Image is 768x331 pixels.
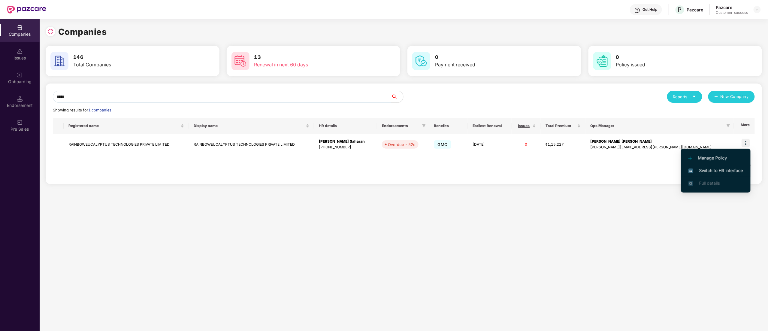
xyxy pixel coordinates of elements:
[314,118,377,134] th: HR details
[688,167,743,174] span: Switch to HR interface
[699,181,720,186] span: Full details
[716,5,748,10] div: Pazcare
[382,123,420,128] span: Endorsements
[616,53,724,61] h3: 0
[53,108,112,112] span: Showing results for
[73,61,181,68] div: Total Companies
[421,122,427,129] span: filter
[742,139,750,147] img: icon
[708,91,755,103] button: plusNew Company
[319,139,372,144] div: [PERSON_NAME] Saharan
[17,120,23,126] img: svg+xml;base64,PHN2ZyB3aWR0aD0iMjAiIGhlaWdodD0iMjAiIHZpZXdCb3g9IjAgMCAyMCAyMCIgZmlsbD0ibm9uZSIgeG...
[593,52,611,70] img: svg+xml;base64,PHN2ZyB4bWxucz0iaHR0cDovL3d3dy53My5vcmcvMjAwMC9zdmciIHdpZHRoPSI2MCIgaGVpZ2h0PSI2MC...
[429,118,468,134] th: Benefits
[590,123,724,128] span: Ops Manager
[688,181,693,186] img: svg+xml;base64,PHN2ZyB4bWxucz0iaHR0cDovL3d3dy53My5vcmcvMjAwMC9zdmciIHdpZHRoPSIxNi4zNjMiIGhlaWdodD...
[17,48,23,54] img: svg+xml;base64,PHN2ZyBpZD0iSXNzdWVzX2Rpc2FibGVkIiB4bWxucz0iaHR0cDovL3d3dy53My5vcmcvMjAwMC9zdmciIH...
[422,124,426,128] span: filter
[692,95,696,99] span: caret-down
[688,155,743,161] span: Manage Policy
[194,123,305,128] span: Display name
[412,52,430,70] img: svg+xml;base64,PHN2ZyB4bWxucz0iaHR0cDovL3d3dy53My5vcmcvMjAwMC9zdmciIHdpZHRoPSI2MCIgaGVpZ2h0PSI2MC...
[734,118,755,134] th: More
[7,6,46,14] img: New Pazcare Logo
[643,7,658,12] div: Get Help
[391,94,403,99] span: search
[17,25,23,31] img: svg+xml;base64,PHN2ZyBpZD0iQ29tcGFuaWVzIiB4bWxucz0iaHR0cDovL3d3dy53My5vcmcvMjAwMC9zdmciIHdpZHRoPS...
[231,52,249,70] img: svg+xml;base64,PHN2ZyB4bWxucz0iaHR0cDovL3d3dy53My5vcmcvMjAwMC9zdmciIHdpZHRoPSI2MCIgaGVpZ2h0PSI2MC...
[254,61,362,68] div: Renewal in next 60 days
[516,142,536,147] div: 0
[512,118,541,134] th: Issues
[714,95,718,99] span: plus
[64,118,189,134] th: Registered name
[688,156,692,160] img: svg+xml;base64,PHN2ZyB4bWxucz0iaHR0cDovL3d3dy53My5vcmcvMjAwMC9zdmciIHdpZHRoPSIxMi4yMDEiIGhlaWdodD...
[721,94,749,100] span: New Company
[189,134,314,155] td: RAINBOWEUCALYPTUS TECHNOLOGIES PRIVATE LIMITED
[590,144,729,150] div: [PERSON_NAME][EMAIL_ADDRESS][PERSON_NAME][DOMAIN_NAME]
[189,118,314,134] th: Display name
[88,108,112,112] span: 1 companies.
[468,134,512,155] td: [DATE]
[590,139,729,144] div: [PERSON_NAME] [PERSON_NAME]
[673,94,696,100] div: Reports
[47,29,53,35] img: svg+xml;base64,PHN2ZyBpZD0iUmVsb2FkLTMyeDMyIiB4bWxucz0iaHR0cDovL3d3dy53My5vcmcvMjAwMC9zdmciIHdpZH...
[68,123,180,128] span: Registered name
[254,53,362,61] h3: 13
[516,123,531,128] span: Issues
[17,72,23,78] img: svg+xml;base64,PHN2ZyB3aWR0aD0iMjAiIGhlaWdodD0iMjAiIHZpZXdCb3g9IjAgMCAyMCAyMCIgZmlsbD0ibm9uZSIgeG...
[50,52,68,70] img: svg+xml;base64,PHN2ZyB4bWxucz0iaHR0cDovL3d3dy53My5vcmcvMjAwMC9zdmciIHdpZHRoPSI2MCIgaGVpZ2h0PSI2MC...
[727,124,730,128] span: filter
[725,122,731,129] span: filter
[388,141,416,147] div: Overdue - 52d
[434,140,451,149] span: GMC
[435,53,543,61] h3: 0
[64,134,189,155] td: RAINBOWEUCALYPTUS TECHNOLOGIES PRIVATE LIMITED
[716,10,748,15] div: Customer_success
[73,53,181,61] h3: 146
[546,123,576,128] span: Total Premium
[755,7,760,12] img: svg+xml;base64,PHN2ZyBpZD0iRHJvcGRvd24tMzJ4MzIiIHhtbG5zPSJodHRwOi8vd3d3LnczLm9yZy8yMDAwL3N2ZyIgd2...
[58,25,107,38] h1: Companies
[391,91,404,103] button: search
[468,118,512,134] th: Earliest Renewal
[634,7,640,13] img: svg+xml;base64,PHN2ZyBpZD0iSGVscC0zMngzMiIgeG1sbnM9Imh0dHA6Ly93d3cudzMub3JnLzIwMDAvc3ZnIiB3aWR0aD...
[687,7,703,13] div: Pazcare
[435,61,543,68] div: Payment received
[678,6,682,13] span: P
[319,144,372,150] div: [PHONE_NUMBER]
[688,169,693,173] img: svg+xml;base64,PHN2ZyB4bWxucz0iaHR0cDovL3d3dy53My5vcmcvMjAwMC9zdmciIHdpZHRoPSIxNiIgaGVpZ2h0PSIxNi...
[541,118,585,134] th: Total Premium
[616,61,724,68] div: Policy issued
[546,142,581,147] div: ₹1,15,227
[17,96,23,102] img: svg+xml;base64,PHN2ZyB3aWR0aD0iMTQuNSIgaGVpZ2h0PSIxNC41IiB2aWV3Qm94PSIwIDAgMTYgMTYiIGZpbGw9Im5vbm...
